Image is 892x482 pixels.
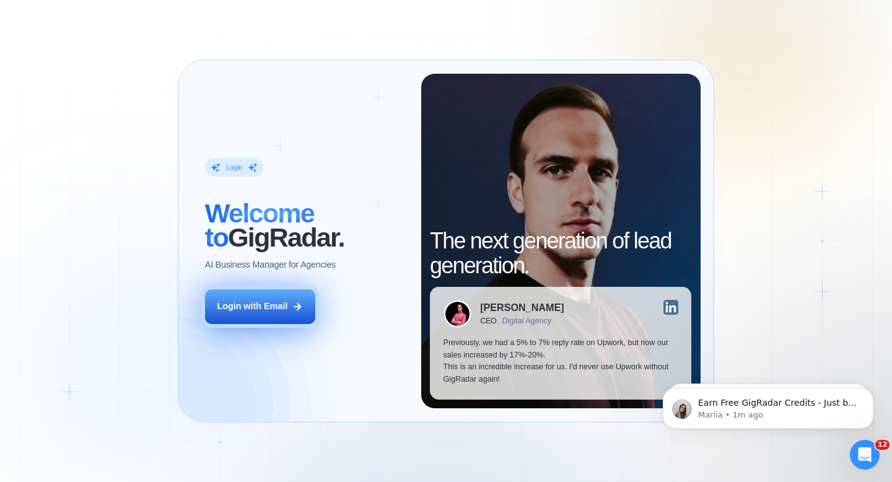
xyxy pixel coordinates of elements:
[875,440,890,450] span: 12
[502,317,551,325] div: Digital Agency
[644,362,892,449] iframe: Intercom notifications message
[205,201,408,250] h2: ‍ GigRadar.
[205,259,336,271] p: AI Business Manager for Agencies
[430,229,691,278] h2: The next generation of lead generation.
[226,163,242,172] div: Login
[205,198,314,253] span: Welcome to
[850,440,880,470] iframe: Intercom live chat
[217,300,287,313] div: Login with Email
[480,302,564,312] div: [PERSON_NAME]
[205,289,315,324] button: Login with Email
[444,337,678,386] p: Previously, we had a 5% to 7% reply rate on Upwork, but now our sales increased by 17%-20%. This ...
[480,317,497,325] div: CEO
